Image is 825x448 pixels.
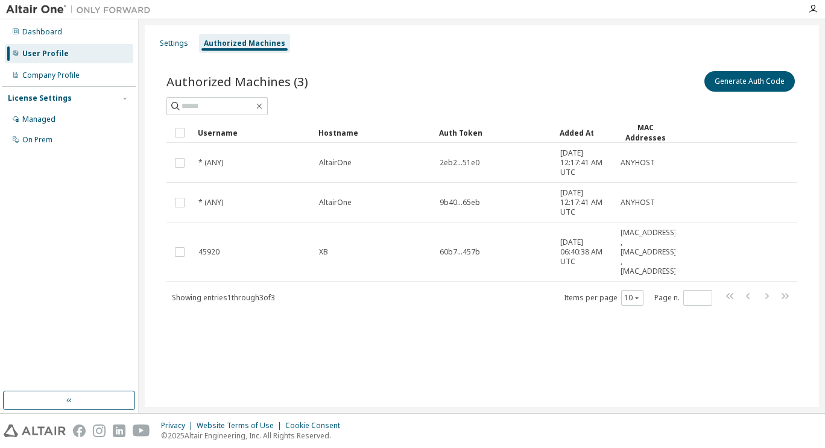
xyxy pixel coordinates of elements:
[6,4,157,16] img: Altair One
[113,424,125,437] img: linkedin.svg
[621,158,655,168] span: ANYHOST
[560,238,610,267] span: [DATE] 06:40:38 AM UTC
[560,188,610,217] span: [DATE] 12:17:41 AM UTC
[172,292,275,303] span: Showing entries 1 through 3 of 3
[285,421,347,431] div: Cookie Consent
[73,424,86,437] img: facebook.svg
[318,123,429,142] div: Hostname
[93,424,106,437] img: instagram.svg
[624,293,640,303] button: 10
[161,431,347,441] p: © 2025 Altair Engineering, Inc. All Rights Reserved.
[621,228,677,276] span: [MAC_ADDRESS] , [MAC_ADDRESS] , [MAC_ADDRESS]
[654,290,712,306] span: Page n.
[197,421,285,431] div: Website Terms of Use
[8,93,72,103] div: License Settings
[560,148,610,177] span: [DATE] 12:17:41 AM UTC
[198,247,220,257] span: 45920
[319,158,352,168] span: AltairOne
[319,198,352,207] span: AltairOne
[620,122,671,143] div: MAC Addresses
[704,71,795,92] button: Generate Auth Code
[198,158,223,168] span: * (ANY)
[22,135,52,145] div: On Prem
[22,27,62,37] div: Dashboard
[166,73,308,90] span: Authorized Machines (3)
[439,123,550,142] div: Auth Token
[319,247,328,257] span: XB
[160,39,188,48] div: Settings
[204,39,285,48] div: Authorized Machines
[440,198,480,207] span: 9b40...65eb
[198,198,223,207] span: * (ANY)
[4,424,66,437] img: altair_logo.svg
[440,158,479,168] span: 2eb2...51e0
[22,71,80,80] div: Company Profile
[22,115,55,124] div: Managed
[133,424,150,437] img: youtube.svg
[161,421,197,431] div: Privacy
[560,123,610,142] div: Added At
[22,49,69,58] div: User Profile
[440,247,480,257] span: 60b7...457b
[198,123,309,142] div: Username
[621,198,655,207] span: ANYHOST
[564,290,643,306] span: Items per page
